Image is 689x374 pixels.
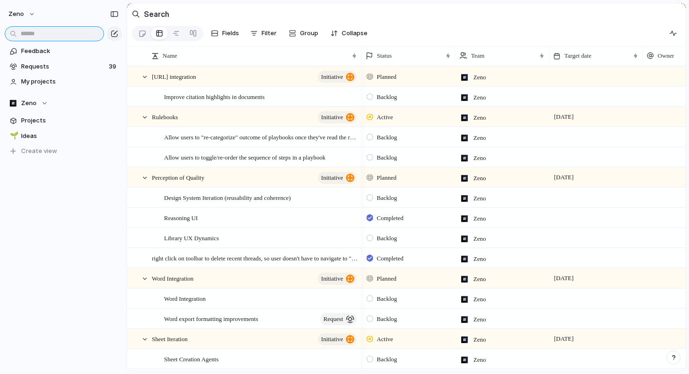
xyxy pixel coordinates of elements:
span: Zeno [473,73,486,82]
span: Completed [377,254,404,263]
span: Zeno [473,113,486,122]
span: [DATE] [552,111,576,122]
span: initiative [321,272,343,285]
span: Requests [21,62,106,71]
span: Zeno [8,9,24,19]
span: Backlog [377,355,397,364]
a: Projects [5,114,122,128]
span: request [323,313,343,326]
span: [DATE] [552,333,576,344]
span: Status [377,51,392,61]
span: initiative [321,70,343,84]
span: Allow users to toggle/re-order the sequence of steps in a playbook [164,152,325,162]
button: initiative [318,273,357,285]
span: [DATE] [552,172,576,183]
span: Zeno [473,133,486,143]
button: Filter [247,26,280,41]
span: Reasoning UI [164,212,198,223]
button: Group [284,26,323,41]
button: Collapse [327,26,371,41]
span: Group [300,29,318,38]
span: Zeno [473,93,486,102]
span: Word Integration [152,273,194,283]
span: [DATE] [552,273,576,284]
button: initiative [318,111,357,123]
span: Active [377,113,393,122]
span: Filter [262,29,277,38]
span: Backlog [377,294,397,304]
span: Feedback [21,46,119,56]
button: initiative [318,172,357,184]
span: Design System Iteration (reusability and coherence) [164,192,291,203]
a: Feedback [5,44,122,58]
span: Backlog [377,153,397,162]
span: Zeno [473,315,486,324]
span: Collapse [342,29,367,38]
button: initiative [318,71,357,83]
span: Planned [377,173,397,183]
span: Name [163,51,177,61]
span: Zeno [473,194,486,203]
span: Backlog [377,314,397,324]
span: Library UX Dynamics [164,232,219,243]
span: [URL] integration [152,71,196,82]
span: Zeno [473,153,486,163]
button: Fields [207,26,243,41]
span: Zeno [473,214,486,223]
span: Zeno [473,254,486,264]
span: initiative [321,111,343,124]
span: Zeno [473,174,486,183]
span: Team [471,51,485,61]
span: Zeno [21,99,37,108]
span: Improve citation highlights in documents [164,91,264,102]
span: Rulebooks [152,111,178,122]
div: 🌱 [10,130,16,141]
span: My projects [21,77,119,86]
span: Zeno [473,234,486,244]
span: Backlog [377,193,397,203]
span: Allow users to "re-categorize" outcome of playbooks once they've read the reasoning [164,131,358,142]
h2: Search [144,8,169,20]
span: Zeno [473,355,486,365]
span: initiative [321,171,343,184]
span: Active [377,335,393,344]
a: 🌱Ideas [5,129,122,143]
span: initiative [321,333,343,346]
span: Target date [564,51,592,61]
span: right click on toolbar to delete recent threads, so user doesn't have to navigate to "seem more" ... [152,252,358,263]
span: Planned [377,274,397,283]
span: Zeno [473,335,486,344]
span: Projects [21,116,119,125]
button: initiative [318,333,357,345]
button: Create view [5,144,122,158]
span: Fields [222,29,239,38]
span: 39 [109,62,118,71]
a: Requests39 [5,60,122,74]
span: Zeno [473,295,486,304]
span: Backlog [377,92,397,102]
span: Sheet Iteration [152,333,187,344]
button: request [320,313,357,325]
span: Zeno [473,275,486,284]
span: Owner [658,51,674,61]
span: Word export formatting improvements [164,313,258,324]
a: My projects [5,75,122,89]
span: Completed [377,214,404,223]
span: Sheet Creation Agents [164,353,218,364]
span: Ideas [21,131,119,141]
button: 🌱 [8,131,18,141]
button: Zeno [5,96,122,110]
span: Backlog [377,234,397,243]
span: Word Integration [164,293,206,304]
span: Create view [21,146,57,156]
span: Planned [377,72,397,82]
span: Perception of Quality [152,172,204,183]
span: Backlog [377,133,397,142]
button: Zeno [4,7,40,22]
